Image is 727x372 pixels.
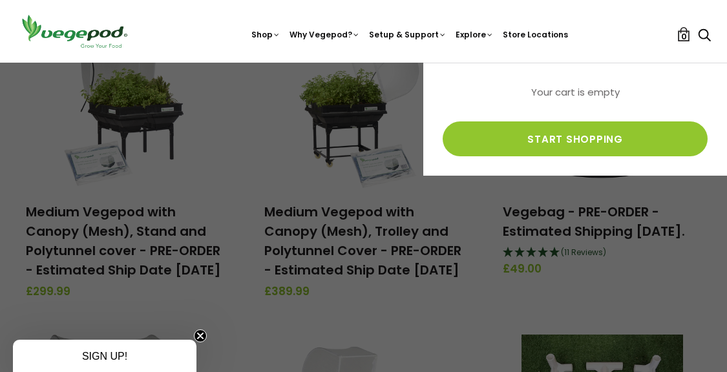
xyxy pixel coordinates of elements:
[681,30,687,43] span: 0
[13,340,196,372] div: SIGN UP!Close teaser
[290,29,360,40] a: Why Vegepod?
[698,29,711,43] a: Search
[194,329,207,342] button: Close teaser
[251,29,280,40] a: Shop
[82,351,127,362] span: SIGN UP!
[677,27,691,41] a: 0
[369,29,447,40] a: Setup & Support
[503,29,568,40] a: Store Locations
[16,13,132,50] img: Vegepod
[456,29,494,40] a: Explore
[443,83,708,102] p: Your cart is empty
[443,121,708,156] a: Start shopping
